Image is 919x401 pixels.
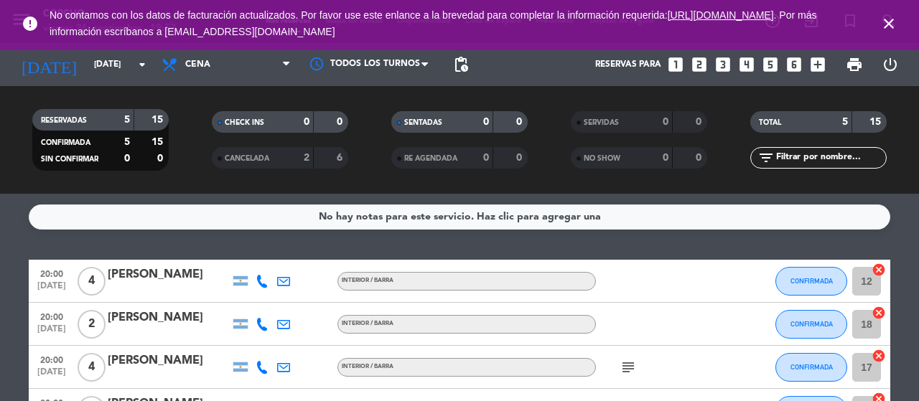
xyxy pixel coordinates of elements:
[124,154,130,164] strong: 0
[304,117,309,127] strong: 0
[41,156,98,163] span: SIN CONFIRMAR
[761,55,780,74] i: looks_5
[882,56,899,73] i: power_settings_new
[668,9,774,21] a: [URL][DOMAIN_NAME]
[319,209,601,225] div: No hay notas para este servicio. Haz clic para agregar una
[696,117,704,127] strong: 0
[134,56,151,73] i: arrow_drop_down
[41,139,90,146] span: CONFIRMADA
[41,117,87,124] span: RESERVADAS
[34,281,70,298] span: [DATE]
[790,277,833,285] span: CONFIRMADA
[225,119,264,126] span: CHECK INS
[151,115,166,125] strong: 15
[584,155,620,162] span: NO SHOW
[663,153,668,163] strong: 0
[404,155,457,162] span: RE AGENDADA
[157,154,166,164] strong: 0
[304,153,309,163] strong: 2
[78,353,106,382] span: 4
[516,153,525,163] strong: 0
[696,153,704,163] strong: 0
[690,55,709,74] i: looks_two
[342,364,393,369] span: Interior / Barra
[124,137,130,147] strong: 5
[108,352,230,370] div: [PERSON_NAME]
[404,119,442,126] span: SENTADAS
[337,117,345,127] strong: 0
[483,117,489,127] strong: 0
[108,265,230,284] div: [PERSON_NAME]
[757,149,775,166] i: filter_list
[842,117,848,127] strong: 5
[737,55,756,74] i: looks_4
[595,60,661,70] span: Reservas para
[880,15,897,32] i: close
[714,55,732,74] i: looks_3
[872,306,886,320] i: cancel
[483,153,489,163] strong: 0
[34,367,70,384] span: [DATE]
[775,353,847,382] button: CONFIRMADA
[785,55,803,74] i: looks_6
[34,324,70,341] span: [DATE]
[50,9,816,37] a: . Por más información escríbanos a [EMAIL_ADDRESS][DOMAIN_NAME]
[50,9,816,37] span: No contamos con los datos de facturación actualizados. Por favor use este enlance a la brevedad p...
[872,43,908,86] div: LOG OUT
[666,55,685,74] i: looks_one
[108,308,230,327] div: [PERSON_NAME]
[790,320,833,328] span: CONFIRMADA
[11,49,87,80] i: [DATE]
[34,308,70,324] span: 20:00
[452,56,470,73] span: pending_actions
[337,153,345,163] strong: 6
[78,267,106,296] span: 4
[775,310,847,339] button: CONFIRMADA
[775,267,847,296] button: CONFIRMADA
[872,263,886,277] i: cancel
[151,137,166,147] strong: 15
[516,117,525,127] strong: 0
[872,349,886,363] i: cancel
[124,115,130,125] strong: 5
[34,351,70,367] span: 20:00
[790,363,833,371] span: CONFIRMADA
[584,119,619,126] span: SERVIDAS
[808,55,827,74] i: add_box
[846,56,863,73] span: print
[225,155,269,162] span: CANCELADA
[869,117,884,127] strong: 15
[759,119,781,126] span: TOTAL
[620,359,637,376] i: subject
[78,310,106,339] span: 2
[34,265,70,281] span: 20:00
[775,150,886,166] input: Filtrar por nombre...
[663,117,668,127] strong: 0
[185,60,210,70] span: Cena
[22,15,39,32] i: error
[342,278,393,283] span: Interior / Barra
[342,321,393,326] span: Interior / Barra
